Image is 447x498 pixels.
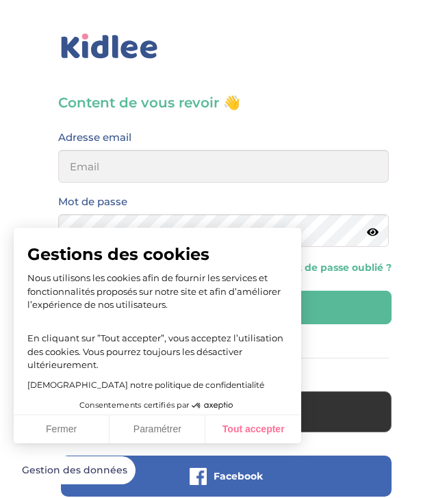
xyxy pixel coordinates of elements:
input: Email [58,150,389,183]
label: Mot de passe [58,193,127,211]
button: Consentements certifiés par [73,397,242,415]
span: Consentements certifiés par [79,402,189,409]
button: Tout accepter [205,415,301,444]
a: Mot de passe oublié ? [277,261,392,274]
svg: Axeptio [192,385,233,426]
img: logo_kidlee_bleu [58,31,161,62]
img: facebook.png [190,468,207,485]
span: Gestions des cookies [27,244,288,265]
button: Fermer [14,415,110,444]
p: En cliquant sur ”Tout accepter”, vous acceptez l’utilisation des cookies. Vous pourrez toujours l... [27,319,288,372]
button: Facebook [61,456,392,497]
button: Fermer le widget sans consentement [14,456,136,485]
span: Facebook [214,469,263,483]
a: [DEMOGRAPHIC_DATA] notre politique de confidentialité [27,380,264,390]
a: Facebook [58,477,394,490]
button: Paramétrer [110,415,205,444]
h3: Content de vous revoir 👋 [58,93,389,112]
label: Adresse email [58,129,131,146]
span: Gestion des données [22,464,127,477]
p: Nous utilisons les cookies afin de fournir les services et fonctionnalités proposés sur notre sit... [27,272,288,312]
